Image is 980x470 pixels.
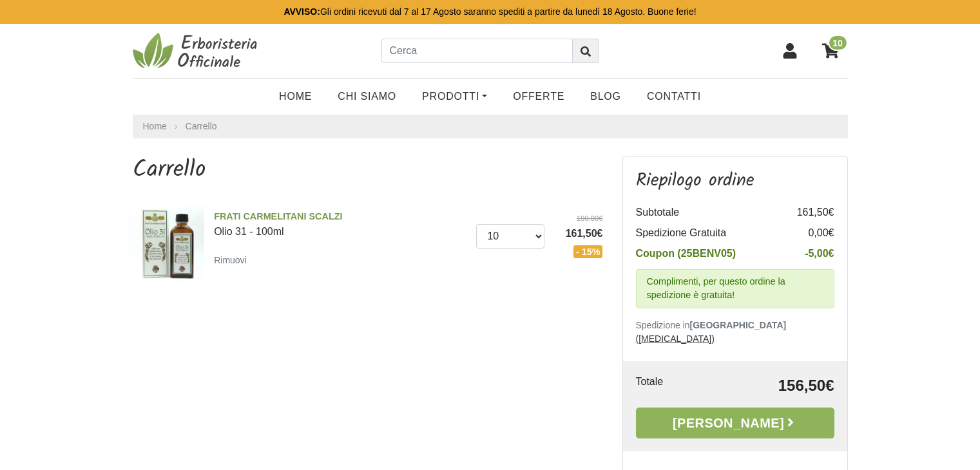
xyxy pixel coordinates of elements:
[636,319,834,346] p: Spedizione in
[325,84,409,109] a: Chi Siamo
[783,223,834,243] td: 0,00€
[636,408,834,438] a: [PERSON_NAME]
[828,35,848,51] span: 10
[214,255,247,265] small: Rimuovi
[409,84,500,109] a: Prodotti
[573,245,603,258] span: - 15%
[554,213,603,224] del: 190,00€
[636,202,783,223] td: Subtotale
[266,84,325,109] a: Home
[577,84,634,109] a: Blog
[283,6,320,17] b: AVVISO:
[381,39,573,63] input: Cerca
[636,223,783,243] td: Spedizione Gratuita
[186,121,217,131] a: Carrello
[636,269,834,308] div: Complimenti, per questo ordine la spedizione è gratuita!
[636,334,715,344] a: ([MEDICAL_DATA])
[701,374,834,397] td: 156,50€
[636,243,783,264] td: Coupon (25BENV05)
[690,320,787,330] b: [GEOGRAPHIC_DATA]
[634,84,714,109] a: Contatti
[128,205,205,281] img: Olio 31 - 100ml
[283,5,696,19] p: Gli ordini ricevuti dal 7 al 17 Agosto saranno spediti a partire da lunedì 18 Agosto. Buone ferie!
[816,35,848,67] a: 10
[636,170,834,192] h3: Riepilogo ordine
[500,84,577,109] a: OFFERTE
[133,115,848,138] nav: breadcrumb
[783,243,834,264] td: -5,00€
[214,210,466,224] span: FRATI CARMELITANI SCALZI
[636,374,702,397] td: Totale
[133,32,262,70] img: Erboristeria Officinale
[133,156,603,184] h1: Carrello
[143,120,167,133] a: Home
[214,252,252,268] a: Rimuovi
[214,210,466,237] a: FRATI CARMELITANI SCALZIOlio 31 - 100ml
[554,226,603,241] span: 161,50€
[783,202,834,223] td: 161,50€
